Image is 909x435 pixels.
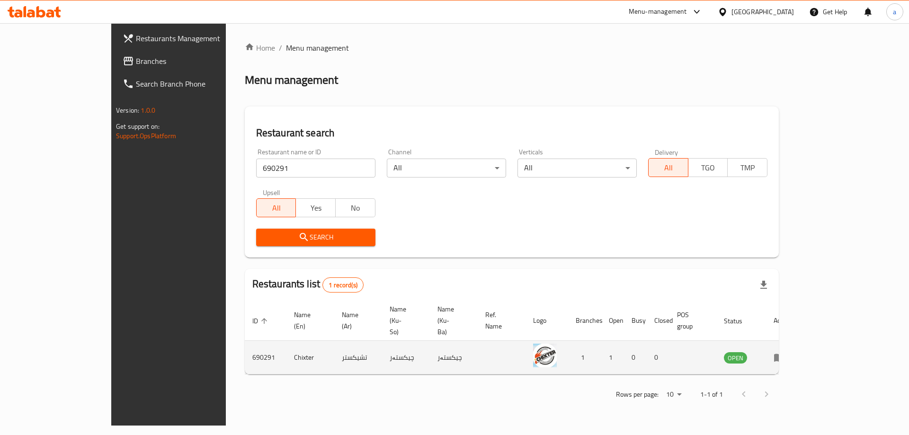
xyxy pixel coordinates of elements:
[116,130,176,142] a: Support.OpsPlatform
[724,352,747,364] div: OPEN
[115,27,263,50] a: Restaurants Management
[335,198,375,217] button: No
[252,315,270,327] span: ID
[322,277,364,293] div: Total records count
[752,274,775,296] div: Export file
[136,78,256,89] span: Search Branch Phone
[517,159,637,178] div: All
[437,303,466,337] span: Name (Ku-Ba)
[648,158,688,177] button: All
[774,352,791,363] div: Menu
[766,301,799,341] th: Action
[692,161,724,175] span: TGO
[245,42,779,53] nav: breadcrumb
[136,33,256,44] span: Restaurants Management
[430,341,478,374] td: چیکستەر
[724,353,747,364] span: OPEN
[256,159,375,178] input: Search for restaurant name or ID..
[116,104,139,116] span: Version:
[601,301,624,341] th: Open
[629,6,687,18] div: Menu-management
[141,104,155,116] span: 1.0.0
[136,55,256,67] span: Branches
[279,42,282,53] li: /
[252,277,364,293] h2: Restaurants list
[724,315,755,327] span: Status
[260,201,293,215] span: All
[256,126,767,140] h2: Restaurant search
[700,389,723,400] p: 1-1 of 1
[256,229,375,246] button: Search
[526,301,568,341] th: Logo
[382,341,430,374] td: چیکستەر
[300,201,332,215] span: Yes
[601,341,624,374] td: 1
[339,201,372,215] span: No
[390,303,419,337] span: Name (Ku-So)
[568,301,601,341] th: Branches
[647,301,669,341] th: Closed
[245,301,799,374] table: enhanced table
[731,161,764,175] span: TMP
[263,189,280,195] label: Upsell
[334,341,382,374] td: تشيكستر
[616,389,659,400] p: Rows per page:
[115,72,263,95] a: Search Branch Phone
[624,341,647,374] td: 0
[647,341,669,374] td: 0
[533,344,557,367] img: Chixter
[655,149,678,155] label: Delivery
[245,341,286,374] td: 690291
[115,50,263,72] a: Branches
[387,159,506,178] div: All
[342,309,371,332] span: Name (Ar)
[294,309,323,332] span: Name (En)
[652,161,685,175] span: All
[295,198,336,217] button: Yes
[116,120,160,133] span: Get support on:
[323,281,363,290] span: 1 record(s)
[568,341,601,374] td: 1
[286,42,349,53] span: Menu management
[688,158,728,177] button: TGO
[256,198,296,217] button: All
[485,309,514,332] span: Ref. Name
[662,388,685,402] div: Rows per page:
[624,301,647,341] th: Busy
[286,341,334,374] td: Chixter
[731,7,794,17] div: [GEOGRAPHIC_DATA]
[727,158,767,177] button: TMP
[264,231,368,243] span: Search
[893,7,896,17] span: a
[677,309,705,332] span: POS group
[245,72,338,88] h2: Menu management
